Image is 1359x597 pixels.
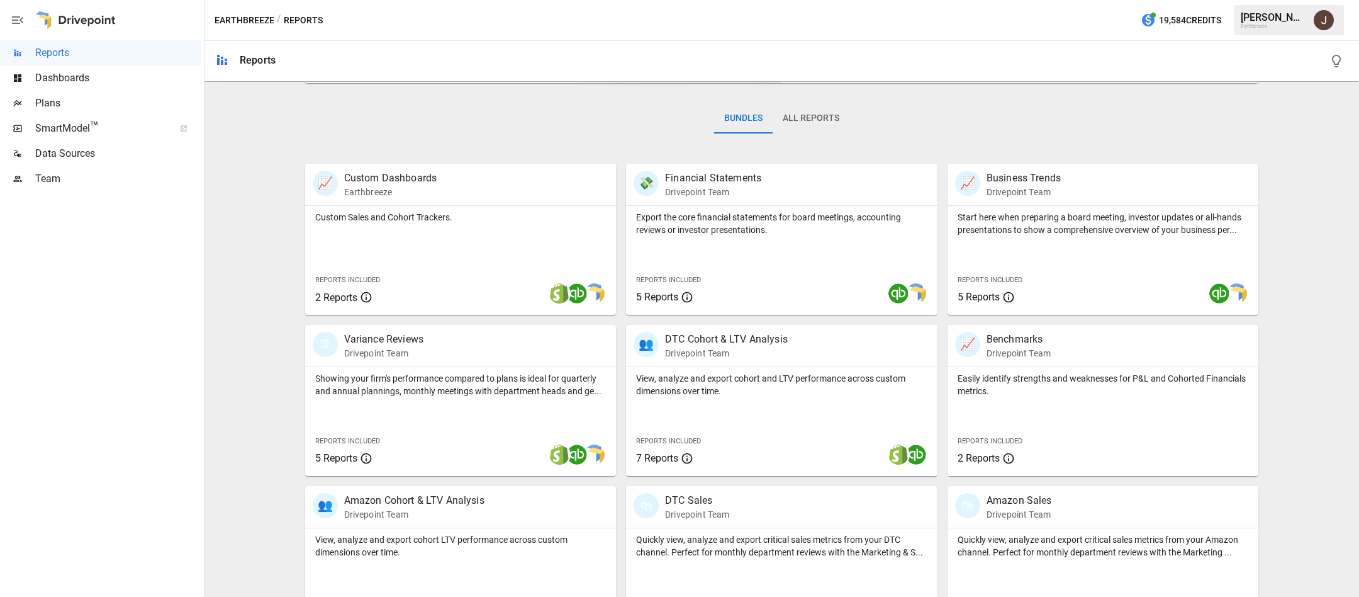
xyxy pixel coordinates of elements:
[584,283,605,304] img: smart model
[240,54,276,66] div: Reports
[636,276,701,284] span: Reports Included
[344,186,437,198] p: Earthbreeze
[888,283,909,304] img: quickbooks
[958,291,1000,303] span: 5 Reports
[1227,283,1247,304] img: smart model
[567,445,587,465] img: quickbooks
[1159,13,1221,28] span: 19,584 Credits
[584,445,605,465] img: smart model
[315,452,357,464] span: 5 Reports
[315,533,607,559] p: View, analyze and export cohort LTV performance across custom dimensions over time.
[1314,10,1334,30] img: Jon Wedel
[634,171,659,196] div: 💸
[987,186,1061,198] p: Drivepoint Team
[549,445,569,465] img: shopify
[773,103,849,134] button: All Reports
[90,119,99,135] span: ™
[313,493,338,518] div: 👥
[958,437,1022,445] span: Reports Included
[987,493,1052,508] p: Amazon Sales
[636,452,678,464] span: 7 Reports
[35,121,166,136] span: SmartModel
[1136,9,1226,32] button: 19,584Credits
[906,445,926,465] img: quickbooks
[344,347,423,360] p: Drivepoint Team
[567,283,587,304] img: quickbooks
[313,171,338,196] div: 📈
[958,533,1249,559] p: Quickly view, analyze and export critical sales metrics from your Amazon channel. Perfect for mon...
[987,347,1051,360] p: Drivepoint Team
[955,493,980,518] div: 🛍
[987,332,1051,347] p: Benchmarks
[344,493,484,508] p: Amazon Cohort & LTV Analysis
[665,332,788,347] p: DTC Cohort & LTV Analysis
[636,533,927,559] p: Quickly view, analyze and export critical sales metrics from your DTC channel. Perfect for monthl...
[958,276,1022,284] span: Reports Included
[634,493,659,518] div: 🛍
[636,372,927,397] p: View, analyze and export cohort and LTV performance across custom dimensions over time.
[636,291,678,303] span: 5 Reports
[987,171,1061,186] p: Business Trends
[714,103,773,134] button: Bundles
[1306,3,1341,38] button: Jon Wedel
[344,508,484,521] p: Drivepoint Team
[1241,23,1306,29] div: Earthbreeze
[313,332,338,357] div: 🗓
[35,171,201,186] span: Team
[955,171,980,196] div: 📈
[888,445,909,465] img: shopify
[35,146,201,161] span: Data Sources
[315,211,607,224] p: Custom Sales and Cohort Trackers.
[665,171,761,186] p: Financial Statements
[315,276,380,284] span: Reports Included
[665,347,788,360] p: Drivepoint Team
[958,372,1249,397] p: Easily identify strengths and weaknesses for P&L and Cohorted Financials metrics.
[35,96,201,111] span: Plans
[315,292,357,304] span: 2 Reports
[344,332,423,347] p: Variance Reviews
[665,493,729,508] p: DTC Sales
[344,171,437,186] p: Custom Dashboards
[315,372,607,397] p: Showing your firm's performance compared to plans is ideal for quarterly and annual plannings, mo...
[277,13,281,28] div: /
[958,452,1000,464] span: 2 Reports
[35,45,201,60] span: Reports
[958,211,1249,236] p: Start here when preparing a board meeting, investor updates or all-hands presentations to show a ...
[35,71,201,86] span: Dashboards
[987,508,1052,521] p: Drivepoint Team
[549,283,569,304] img: shopify
[955,332,980,357] div: 📈
[665,186,761,198] p: Drivepoint Team
[1209,283,1229,304] img: quickbooks
[634,332,659,357] div: 👥
[215,13,274,28] button: Earthbreeze
[636,211,927,236] p: Export the core financial statements for board meetings, accounting reviews or investor presentat...
[636,437,701,445] span: Reports Included
[906,283,926,304] img: smart model
[665,508,729,521] p: Drivepoint Team
[1241,11,1306,23] div: [PERSON_NAME]
[315,437,380,445] span: Reports Included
